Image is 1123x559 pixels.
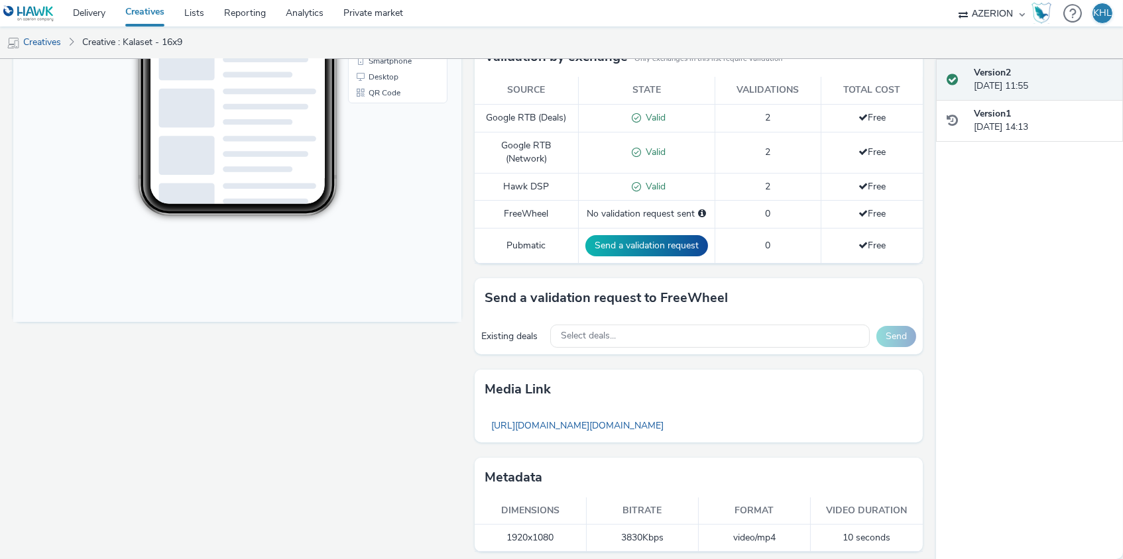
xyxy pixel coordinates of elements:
[7,36,20,50] img: mobile
[641,146,666,158] span: Valid
[858,111,886,124] span: Free
[821,77,923,104] th: Total cost
[766,111,771,124] span: 2
[587,497,699,525] th: Bitrate
[715,77,821,104] th: Validations
[766,180,771,193] span: 2
[587,525,699,552] td: 3830 Kbps
[475,228,578,263] td: Pubmatic
[699,525,811,552] td: video/mp4
[475,525,587,552] td: 1920x1080
[337,306,432,322] li: QR Code
[475,497,587,525] th: Dimensions
[3,5,54,22] img: undefined Logo
[337,274,432,290] li: Smartphone
[811,497,923,525] th: Video duration
[481,330,544,343] div: Existing deals
[151,51,166,58] span: 13:17
[858,207,886,220] span: Free
[766,207,771,220] span: 0
[698,207,706,221] div: Please select a deal below and click on Send to send a validation request to FreeWheel.
[485,413,670,438] a: [URL][DOMAIN_NAME][DOMAIN_NAME]
[634,54,782,64] small: Only exchanges in this list require validation
[974,66,1112,93] div: [DATE] 11:55
[485,380,551,399] h3: Media link
[858,239,886,252] span: Free
[76,26,189,58] a: Creative : Kalaset - 16x9
[974,66,1011,79] strong: Version 2
[475,77,578,104] th: Source
[766,239,771,252] span: 0
[585,235,708,256] button: Send a validation request
[876,326,916,347] button: Send
[485,288,728,308] h3: Send a validation request to FreeWheel
[641,180,666,193] span: Valid
[974,107,1112,134] div: [DATE] 14:13
[355,278,398,286] span: Smartphone
[811,525,923,552] td: 10 seconds
[355,310,387,318] span: QR Code
[355,294,385,302] span: Desktop
[699,497,811,525] th: Format
[475,173,578,201] td: Hawk DSP
[585,207,708,221] div: No validation request sent
[641,111,666,124] span: Valid
[1032,3,1051,24] img: Hawk Academy
[858,146,886,158] span: Free
[485,468,542,487] h3: Metadata
[475,132,578,173] td: Google RTB (Network)
[1093,3,1112,23] div: KHL
[766,146,771,158] span: 2
[858,180,886,193] span: Free
[578,77,715,104] th: State
[561,330,616,342] span: Select deals...
[974,107,1011,120] strong: Version 1
[475,201,578,228] td: FreeWheel
[337,290,432,306] li: Desktop
[1032,3,1057,24] a: Hawk Academy
[475,104,578,132] td: Google RTB (Deals)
